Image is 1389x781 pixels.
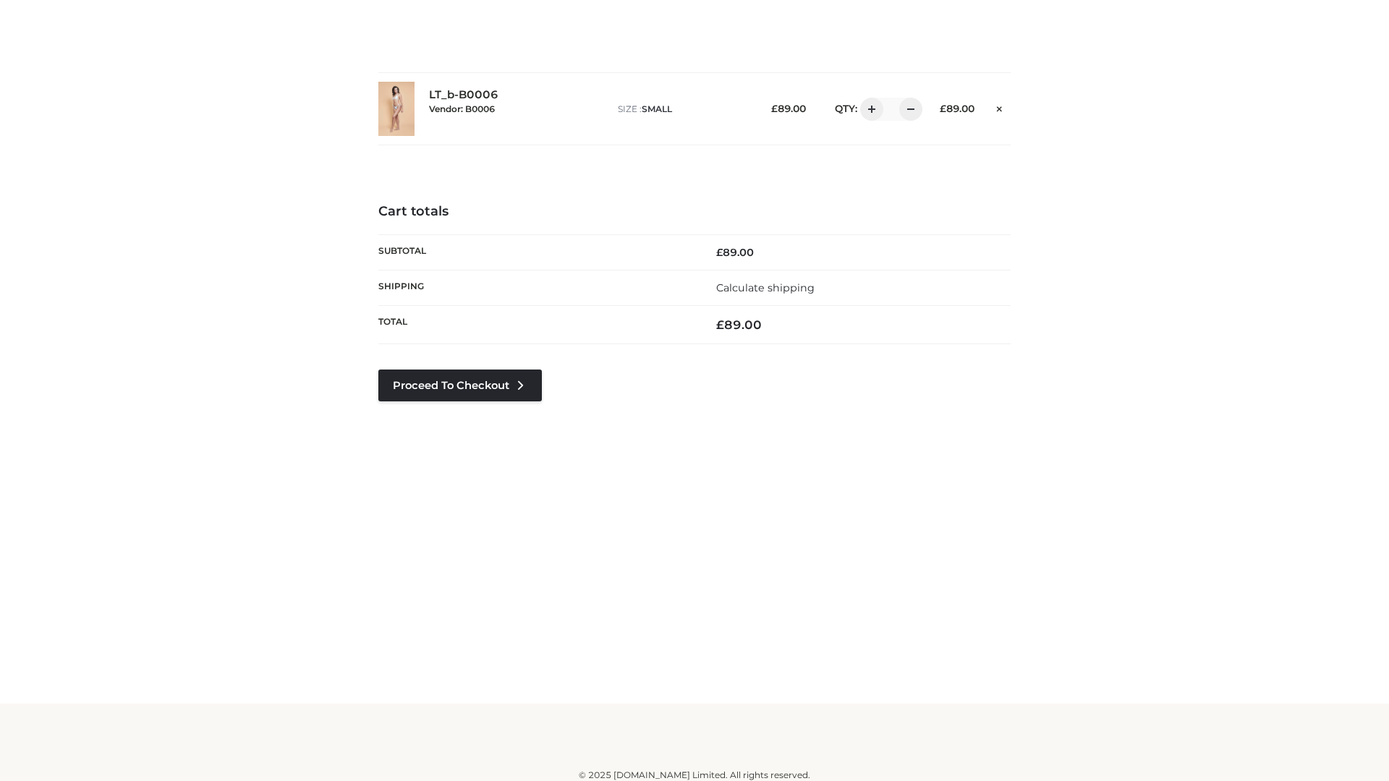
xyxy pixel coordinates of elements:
a: Proceed to Checkout [378,370,542,401]
span: £ [771,103,778,114]
span: £ [940,103,946,114]
bdi: 89.00 [716,317,762,332]
p: size : [618,103,749,116]
div: LT_b-B0006 [429,88,603,129]
span: SMALL [642,103,672,114]
a: Remove this item [989,98,1011,116]
bdi: 89.00 [940,103,974,114]
small: Vendor: B0006 [429,103,495,114]
bdi: 89.00 [716,246,754,259]
bdi: 89.00 [771,103,806,114]
div: QTY: [820,98,917,121]
th: Subtotal [378,234,694,270]
span: £ [716,317,724,332]
th: Shipping [378,270,694,305]
th: Total [378,306,694,344]
span: £ [716,246,723,259]
a: Calculate shipping [716,281,815,294]
h4: Cart totals [378,204,1011,220]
